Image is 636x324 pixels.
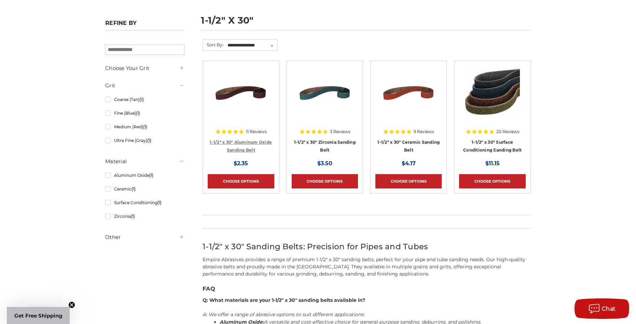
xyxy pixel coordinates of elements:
span: 9 Reviews [414,130,434,134]
button: Chat [575,298,629,319]
span: Chat [602,306,616,312]
span: Get Free Shipping [14,312,63,319]
h3: FAQ [203,285,531,293]
h5: Refine by [105,20,184,30]
span: (1) [136,111,140,116]
img: 1-1/2" x 30" Sanding Belt - Aluminum Oxide [213,66,268,120]
span: $11.15 [485,160,500,167]
span: (1) [140,97,144,102]
button: Close teaser [68,301,75,308]
span: $2.35 [234,160,248,167]
span: (1) [131,214,135,219]
a: Fine (Blue) [105,107,184,119]
div: Get Free ShippingClose teaser [7,307,70,324]
a: Choose Options [292,174,358,188]
a: Surface Conditioning [105,197,184,209]
span: (1) [147,138,151,143]
span: 11 Reviews [246,130,267,134]
span: (1) [143,124,147,129]
span: 3 Reviews [330,130,350,134]
h5: Material [105,157,184,166]
a: 1.5"x30" Surface Conditioning Sanding Belts [459,66,525,132]
a: 1-1/2" x 30" Surface Conditioning Sanding Belt [463,140,522,153]
h5: Grit [105,82,184,90]
a: Coarse (Tan) [105,94,184,105]
a: 1-1/2" x 30" Sanding Belt - Zirconia [292,66,358,132]
a: Aluminum Oxide [105,169,184,181]
span: (1) [157,200,162,205]
h5: Choose Your Grit [105,64,184,72]
strong: Q: What materials are your 1-1/2" x 30" sanding belts available in? [203,297,365,303]
a: Ultra Fine (Gray) [105,135,184,146]
p: Empire Abrasives provides a range of premium 1-1/2" x 30" sanding belts, perfect for your pipe an... [203,256,531,278]
label: Sort By: [203,40,223,50]
span: (1) [132,186,136,192]
a: Choose Options [208,174,274,188]
span: (1) [149,173,153,178]
span: 20 Reviews [496,130,520,134]
a: 1-1/2" x 30" Aluminum Oxide Sanding Belt [210,140,272,153]
h5: Other [105,233,184,241]
h2: 1-1/2" x 30" Sanding Belts: Precision for Pipes and Tubes [203,241,531,253]
em: A: We offer a range of abrasive options to suit different applications: [203,311,364,318]
a: 1-1/2" x 30" Ceramic Sanding Belt [377,140,440,153]
a: 1-1/2" x 30" Sanding Belt - Ceramic [375,66,442,132]
img: 1.5"x30" Surface Conditioning Sanding Belts [465,66,520,120]
select: Sort By: [226,40,277,51]
a: 1-1/2" x 30" Zirconia Sanding Belt [294,140,356,153]
a: Choose Options [459,174,525,188]
img: 1-1/2" x 30" Sanding Belt - Zirconia [298,66,352,120]
img: 1-1/2" x 30" Sanding Belt - Ceramic [381,66,436,120]
a: Zirconia [105,210,184,222]
a: Choose Options [375,174,442,188]
a: Medium (Red) [105,121,184,133]
span: $4.17 [402,160,416,167]
a: Ceramic [105,183,184,195]
a: 1-1/2" x 30" Sanding Belt - Aluminum Oxide [208,66,274,132]
span: $3.50 [317,160,332,167]
h1: 1-1/2" x 30" [201,16,531,30]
